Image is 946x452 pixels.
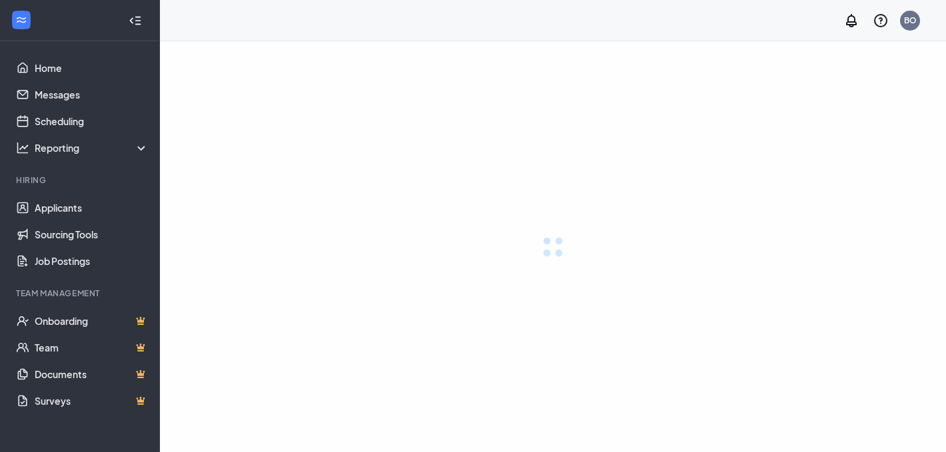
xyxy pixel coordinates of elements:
[35,308,149,334] a: OnboardingCrown
[35,387,149,414] a: SurveysCrown
[15,13,28,27] svg: WorkstreamLogo
[904,15,917,26] div: BO
[35,55,149,81] a: Home
[16,141,29,154] svg: Analysis
[35,361,149,387] a: DocumentsCrown
[16,288,146,299] div: Team Management
[873,13,889,29] svg: QuestionInfo
[35,221,149,248] a: Sourcing Tools
[35,334,149,361] a: TeamCrown
[35,81,149,108] a: Messages
[35,141,149,154] div: Reporting
[35,194,149,221] a: Applicants
[35,108,149,134] a: Scheduling
[843,13,859,29] svg: Notifications
[16,174,146,186] div: Hiring
[129,14,142,27] svg: Collapse
[35,248,149,274] a: Job Postings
